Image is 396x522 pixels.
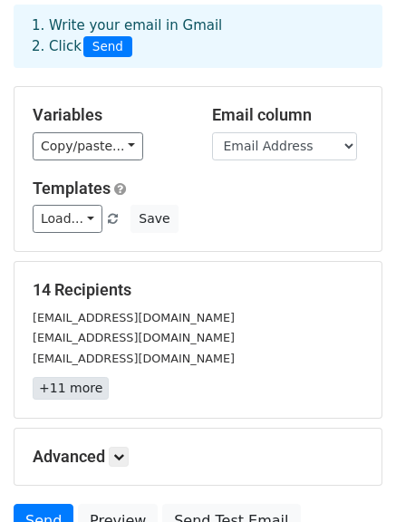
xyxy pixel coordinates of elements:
[18,15,378,57] div: 1. Write your email in Gmail 2. Click
[33,352,235,365] small: [EMAIL_ADDRESS][DOMAIN_NAME]
[33,331,235,344] small: [EMAIL_ADDRESS][DOMAIN_NAME]
[33,132,143,160] a: Copy/paste...
[33,280,363,300] h5: 14 Recipients
[130,205,178,233] button: Save
[33,179,111,198] a: Templates
[33,311,235,324] small: [EMAIL_ADDRESS][DOMAIN_NAME]
[83,36,132,58] span: Send
[305,435,396,522] iframe: Chat Widget
[33,205,102,233] a: Load...
[33,447,363,467] h5: Advanced
[212,105,364,125] h5: Email column
[33,105,185,125] h5: Variables
[33,377,109,400] a: +11 more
